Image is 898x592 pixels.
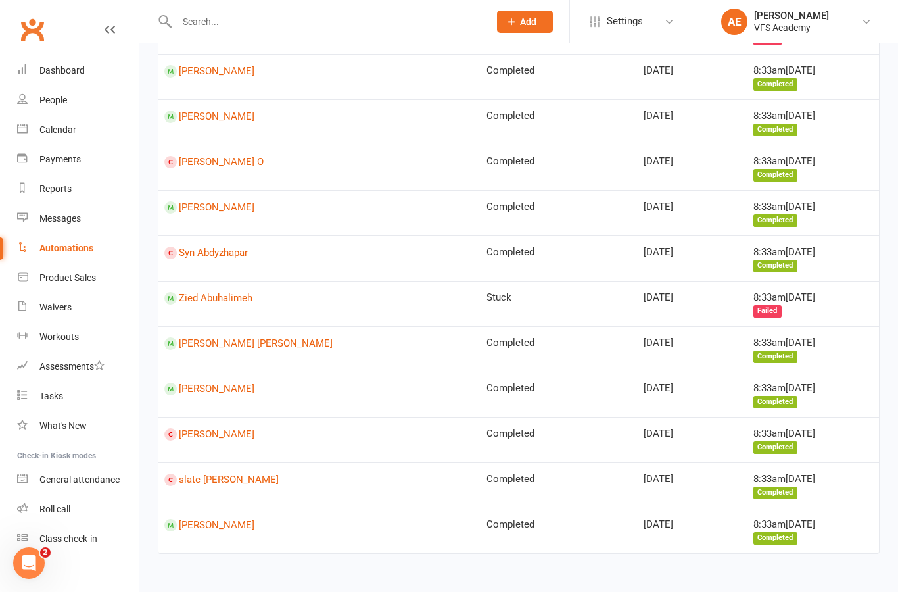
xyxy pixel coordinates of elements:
time: [DATE] [644,337,693,349]
time: [DATE] [644,519,693,530]
div: Completed [753,532,798,545]
td: Stuck [481,281,638,326]
a: [PERSON_NAME] [164,111,475,123]
a: [PERSON_NAME] [164,519,475,531]
time: 8:33am[DATE] [753,519,815,530]
td: Completed [481,326,638,372]
time: [DATE] [644,201,693,212]
div: Automations [39,243,93,253]
a: Workouts [17,322,139,352]
div: Workouts [39,332,79,342]
div: People [39,95,67,105]
div: AE [721,9,747,35]
time: [DATE] [644,292,693,303]
time: 8:33am[DATE] [753,247,815,258]
div: Class check-in [39,533,97,544]
a: Clubworx [16,13,49,46]
div: Completed [753,78,798,91]
time: 8:33am[DATE] [753,474,815,485]
td: Completed [481,54,638,99]
a: [PERSON_NAME] [164,428,475,441]
time: 8:33am[DATE] [753,156,815,167]
div: Calendar [39,124,76,135]
button: Add [497,11,553,33]
td: Completed [481,235,638,281]
time: 8:33am[DATE] [753,383,815,394]
td: Completed [481,145,638,190]
div: What's New [39,420,87,431]
div: Payments [39,154,81,164]
a: Waivers [17,293,139,322]
div: Completed [753,441,798,454]
a: Syn Abdyzhapar [164,247,475,259]
div: Completed [753,124,798,136]
span: Settings [607,7,643,36]
a: [PERSON_NAME] [PERSON_NAME] [164,337,475,350]
div: Messages [39,213,81,224]
td: Completed [481,508,638,553]
iframe: Intercom live chat [13,547,45,579]
a: Class kiosk mode [17,524,139,554]
time: [DATE] [644,247,693,258]
a: Reports [17,174,139,204]
time: [DATE] [644,156,693,167]
time: 8:33am[DATE] [753,337,815,349]
div: Reports [39,184,72,194]
a: People [17,86,139,115]
div: Roll call [39,504,70,514]
a: Assessments [17,352,139,382]
div: Completed [753,487,798,499]
a: Zied Abuhalimeh [164,292,475,305]
a: Tasks [17,382,139,411]
div: Completed [753,169,798,182]
div: [PERSON_NAME] [754,10,829,22]
a: Dashboard [17,56,139,86]
a: What's New [17,411,139,441]
time: [DATE] [644,474,693,485]
a: [PERSON_NAME] [164,201,475,214]
div: Product Sales [39,272,96,283]
div: Completed [753,214,798,227]
time: 8:33am[DATE] [753,111,815,122]
div: VFS Academy [754,22,829,34]
div: Completed [753,260,798,272]
input: Search... [173,12,480,31]
time: [DATE] [644,428,693,439]
time: [DATE] [644,383,693,394]
div: Tasks [39,391,63,401]
a: Product Sales [17,263,139,293]
time: [DATE] [644,65,693,76]
time: 8:33am[DATE] [753,428,815,439]
span: Add [520,16,536,27]
div: Waivers [39,302,72,312]
div: Failed [753,305,782,318]
span: 2 [40,547,51,558]
a: [PERSON_NAME] [164,383,475,395]
td: Completed [481,190,638,235]
time: 8:33am[DATE] [753,201,815,212]
a: [PERSON_NAME] O [164,156,475,168]
a: slate [PERSON_NAME] [164,474,475,486]
a: Calendar [17,115,139,145]
div: Completed [753,396,798,408]
a: Messages [17,204,139,234]
time: 8:33am[DATE] [753,292,815,303]
a: Payments [17,145,139,174]
div: Completed [753,351,798,363]
a: General attendance kiosk mode [17,465,139,495]
td: Completed [481,372,638,417]
a: Automations [17,234,139,263]
a: [PERSON_NAME] [164,65,475,78]
time: [DATE] [644,111,693,122]
div: Dashboard [39,65,85,76]
a: Roll call [17,495,139,524]
time: 8:33am[DATE] [753,65,815,76]
td: Completed [481,99,638,145]
div: General attendance [39,474,120,485]
td: Completed [481,462,638,508]
div: Assessments [39,361,105,372]
td: Completed [481,417,638,462]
